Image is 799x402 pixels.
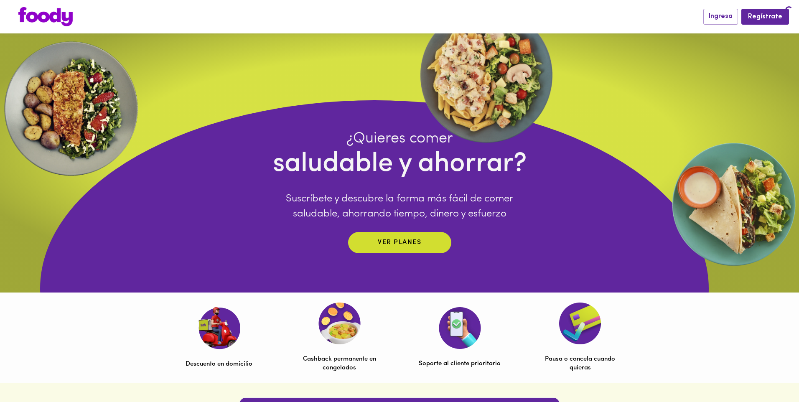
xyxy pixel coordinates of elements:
[272,148,527,181] h4: saludable y ahorrar?
[378,238,421,247] p: Ver planes
[318,303,361,344] img: Cashback permanente en congelados
[186,360,252,369] p: Descuento en domicilio
[18,7,73,26] img: logo.png
[439,307,481,349] img: Soporte al cliente prioritario
[539,355,621,373] p: Pausa o cancela cuando quieras
[272,191,527,221] p: Suscríbete y descubre la forma más fácil de comer saludable, ahorrando tiempo, dinero y esfuerzo
[348,232,451,253] button: Ver planes
[419,359,501,368] p: Soporte al cliente prioritario
[298,355,380,373] p: Cashback permanente en congelados
[709,13,733,20] span: Ingresa
[415,4,557,146] img: ellipse.webp
[748,13,782,21] span: Regístrate
[559,303,601,344] img: Pausa o cancela cuando quieras
[741,9,789,24] button: Regístrate
[669,139,799,270] img: EllipseRigth.webp
[703,9,738,24] button: Ingresa
[198,307,240,349] img: Descuento en domicilio
[272,130,527,148] h4: ¿Quieres comer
